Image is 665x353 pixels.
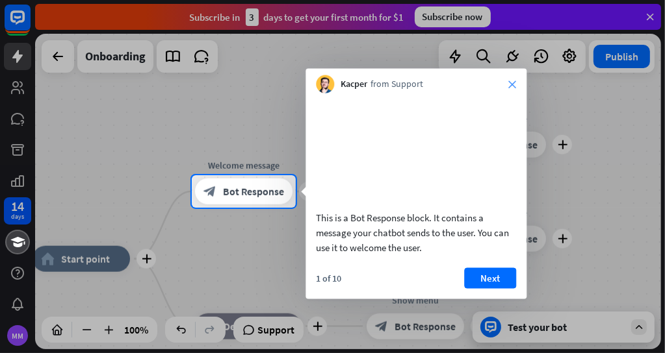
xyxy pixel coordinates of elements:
span: Bot Response [223,185,284,198]
div: 1 of 10 [316,272,341,284]
i: block_bot_response [203,185,216,198]
span: Kacper [341,78,367,91]
i: close [508,80,516,88]
span: from Support [371,78,423,91]
button: Next [464,267,516,288]
div: This is a Bot Response block. It contains a message your chatbot sends to the user. You can use i... [316,210,516,254]
button: Open LiveChat chat widget [10,5,49,44]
